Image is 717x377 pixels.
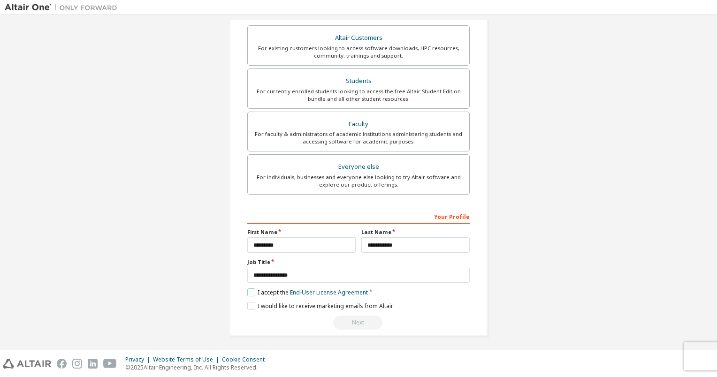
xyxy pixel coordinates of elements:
img: youtube.svg [103,359,117,369]
img: linkedin.svg [88,359,98,369]
div: For individuals, businesses and everyone else looking to try Altair software and explore our prod... [253,173,464,188]
a: End-User License Agreement [290,288,368,296]
div: Privacy [125,356,153,363]
div: Read and acccept EULA to continue [247,316,470,330]
img: altair_logo.svg [3,359,51,369]
p: © 2025 Altair Engineering, Inc. All Rights Reserved. [125,363,270,371]
label: I accept the [247,288,368,296]
label: First Name [247,228,356,236]
div: Cookie Consent [222,356,270,363]
div: For currently enrolled students looking to access the free Altair Student Edition bundle and all ... [253,88,464,103]
div: Your Profile [247,209,470,224]
label: Job Title [247,258,470,266]
img: instagram.svg [72,359,82,369]
div: Students [253,75,464,88]
div: Website Terms of Use [153,356,222,363]
div: For faculty & administrators of academic institutions administering students and accessing softwa... [253,130,464,145]
label: Last Name [361,228,470,236]
div: Faculty [253,118,464,131]
div: Everyone else [253,160,464,173]
label: I would like to receive marketing emails from Altair [247,302,393,310]
img: Altair One [5,3,122,12]
div: Altair Customers [253,31,464,45]
img: facebook.svg [57,359,67,369]
div: For existing customers looking to access software downloads, HPC resources, community, trainings ... [253,45,464,60]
